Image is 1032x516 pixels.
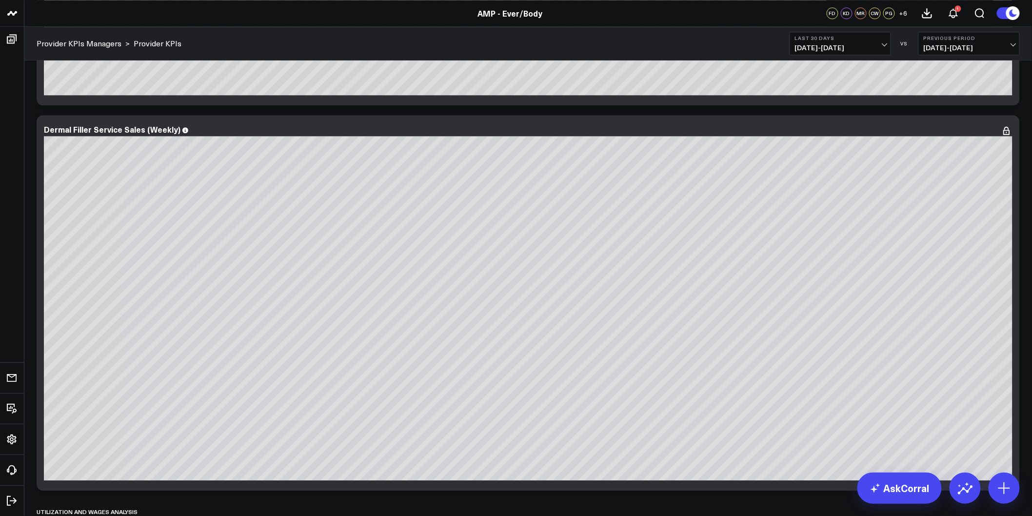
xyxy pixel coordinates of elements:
div: VS [896,40,913,46]
button: +6 [897,7,909,19]
div: MR [855,7,867,19]
button: Last 30 Days[DATE]-[DATE] [790,32,891,55]
div: PG [883,7,895,19]
div: CW [869,7,881,19]
b: Last 30 Days [795,35,886,41]
div: > [37,38,130,49]
div: Dermal Filler Service Sales (Weekly) [44,124,180,135]
a: AskCorral [857,473,942,504]
span: [DATE] - [DATE] [924,44,1014,52]
span: [DATE] - [DATE] [795,44,886,52]
a: Provider KPIs Managers [37,38,121,49]
div: KD [841,7,853,19]
b: Previous Period [924,35,1014,41]
a: AMP - Ever/Body [477,8,542,19]
span: + 6 [899,10,908,17]
a: Provider KPIs [134,38,181,49]
button: Previous Period[DATE]-[DATE] [918,32,1020,55]
div: FD [827,7,838,19]
div: 1 [955,5,961,12]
